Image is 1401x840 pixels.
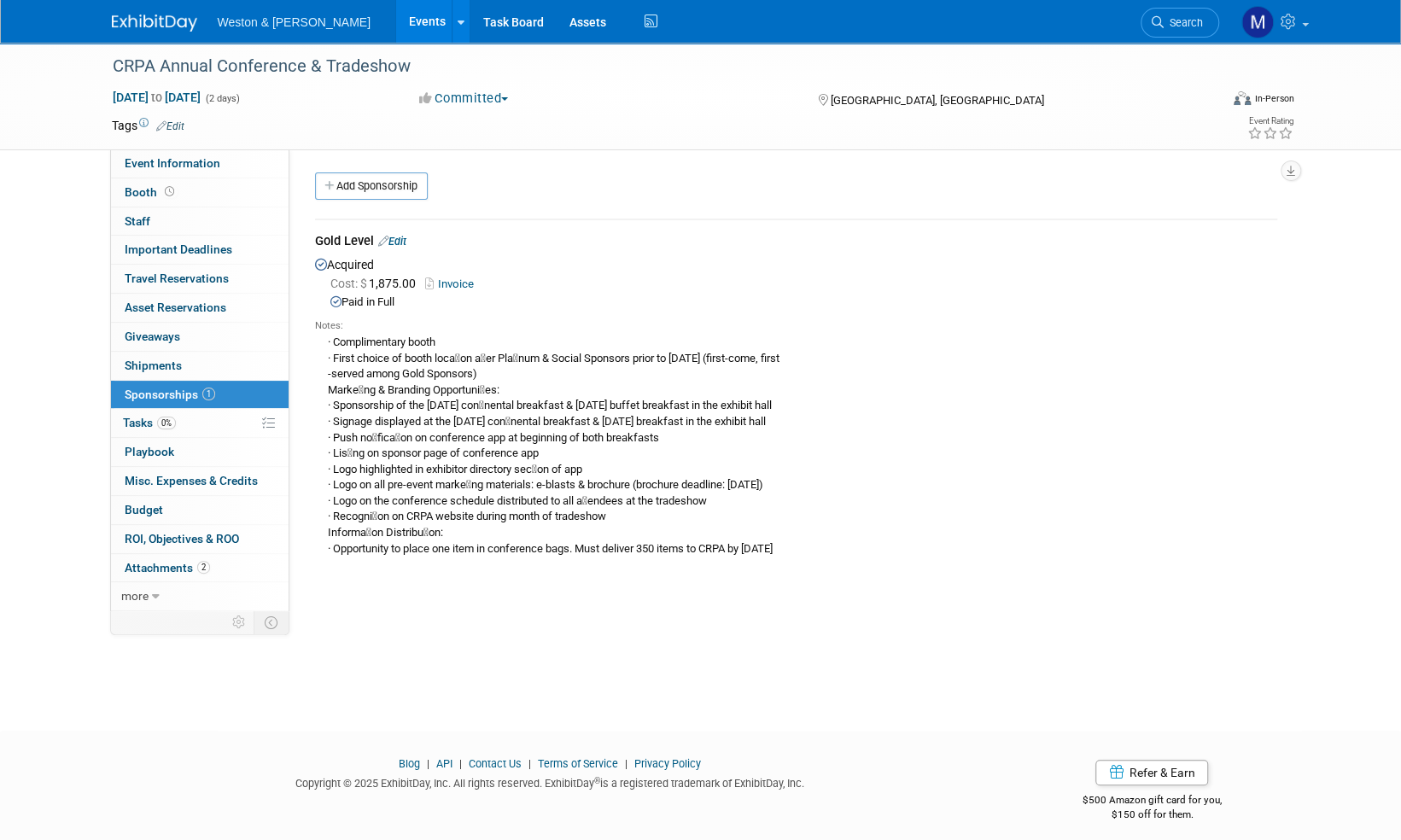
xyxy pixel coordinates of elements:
span: | [455,757,466,770]
span: Cost: $ [330,277,369,290]
span: 0% [157,417,176,429]
span: [DATE] [DATE] [112,90,201,105]
a: Terms of Service [538,757,618,770]
span: Asset Reservations [125,300,226,314]
a: Travel Reservations [111,265,289,293]
a: API [436,757,452,770]
a: more [111,582,289,610]
span: Playbook [125,445,174,458]
a: ROI, Objectives & ROO [111,525,289,553]
span: Booth not reserved yet [161,185,178,198]
span: Attachments [125,561,210,575]
img: Mary Ann Trujillo [1241,6,1274,38]
a: Add Sponsorship [315,172,428,200]
a: Invoice [425,277,481,290]
span: Important Deadlines [125,242,232,256]
span: Booth [125,185,178,199]
div: CRPA Annual Conference & Tradeshow [107,51,1194,82]
span: Budget [125,503,163,516]
button: Committed [413,90,515,108]
span: Event Information [125,156,220,170]
a: Blog [399,757,420,770]
a: Booth [111,178,289,207]
span: Weston & [PERSON_NAME] [218,15,371,29]
span: 2 [197,561,210,574]
a: Refer & Earn [1095,760,1208,785]
div: Event Rating [1246,117,1293,125]
div: $500 Amazon gift card for you, [1014,782,1290,821]
span: to [149,90,165,104]
a: Staff [111,207,289,236]
img: ExhibitDay [112,15,197,32]
span: Shipments [125,359,182,372]
span: ROI, Objectives & ROO [125,532,239,545]
div: Copyright © 2025 ExhibitDay, Inc. All rights reserved. ExhibitDay is a registered trademark of Ex... [112,772,989,791]
a: Asset Reservations [111,294,289,322]
div: In-Person [1253,92,1293,105]
span: [GEOGRAPHIC_DATA], [GEOGRAPHIC_DATA] [831,94,1044,107]
div: Gold Level [315,232,1277,254]
td: Toggle Event Tabs [254,611,289,633]
a: Tasks0% [111,409,289,437]
div: Notes: [315,319,1277,333]
span: Giveaways [125,330,180,343]
a: Search [1141,8,1219,38]
a: Event Information [111,149,289,178]
div: Event Format [1118,89,1294,114]
span: | [621,757,632,770]
td: Personalize Event Tab Strip [225,611,254,633]
sup: ® [594,776,600,785]
a: Edit [156,120,184,132]
a: Giveaways [111,323,289,351]
a: Misc. Expenses & Credits [111,467,289,495]
div: Paid in Full [330,295,1277,311]
a: Playbook [111,438,289,466]
a: Budget [111,496,289,524]
a: Edit [378,235,406,248]
a: Shipments [111,352,289,380]
td: Tags [112,117,184,134]
span: Misc. Expenses & Credits [125,474,258,487]
span: Sponsorships [125,388,215,401]
span: 1,875.00 [330,277,423,290]
span: | [524,757,535,770]
img: Format-Inperson.png [1234,91,1251,105]
a: Sponsorships1 [111,381,289,409]
span: 1 [202,388,215,400]
span: Search [1164,16,1203,29]
span: Staff [125,214,150,228]
span: | [423,757,434,770]
div: $150 off for them. [1014,808,1290,822]
a: Privacy Policy [634,757,701,770]
a: Contact Us [469,757,522,770]
a: Important Deadlines [111,236,289,264]
span: Tasks [123,416,176,429]
span: more [121,589,149,603]
div: · Complimentary booth · First choice of booth loca􀆟on a􀅌er Pla􀆟num & Social Sponsors prior to [DA... [315,333,1277,557]
span: Travel Reservations [125,271,229,285]
span: (2 days) [204,93,240,104]
a: Attachments2 [111,554,289,582]
div: Acquired [315,254,1277,562]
